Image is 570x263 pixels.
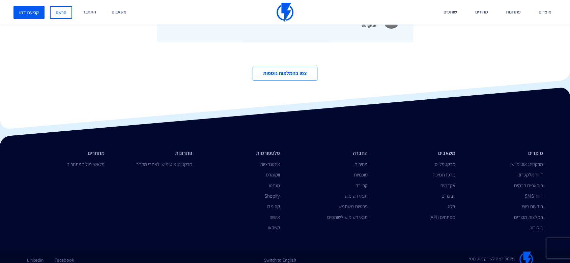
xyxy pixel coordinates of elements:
a: וובינרים [441,193,455,199]
a: צפו בהמלצות נוספות [253,67,317,80]
li: החברה [290,150,368,157]
a: קשקאו [268,224,280,231]
a: פרטיות משתמש [339,203,368,209]
a: מחירים [354,161,368,167]
a: מרקטפלייס [435,161,455,167]
a: מרקטינג אוטומיישן [510,161,543,167]
li: פלטפורמות [202,150,280,157]
a: אינטגרציות [260,161,280,167]
a: דיוור SMS [525,193,543,199]
a: מרקטינג אוטומישן לאתרי מסחר [136,161,192,167]
a: קביעת דמו [13,6,45,19]
a: אקדמיה [440,182,455,189]
a: בלוג [448,203,455,209]
li: פתרונות [115,150,192,157]
a: פופאפים חכמים [514,182,543,189]
a: דיוור אלקטרוני [517,171,543,178]
a: ביקורות [529,224,543,231]
a: קונימבו [267,203,280,209]
a: מפתחים (API) [429,214,455,220]
a: תנאי השימוש לשותפים [327,214,368,220]
a: הודעות פוש [522,203,543,209]
li: מוצרים [465,150,543,157]
a: המלצות מוצרים [514,214,543,220]
a: קריירה [355,182,368,189]
a: תנאי השימוש [344,193,368,199]
a: Shopify [264,193,280,199]
a: מרכז תמיכה [433,171,455,178]
a: סוכנויות [354,171,368,178]
span: edigital [361,22,376,28]
li: מתחרים [27,150,105,157]
li: משאבים [378,150,455,157]
a: פלאשי מול המתחרים [66,161,105,167]
a: אישופ [269,214,280,220]
a: הרשם [50,6,72,19]
a: ווקומרס [266,171,280,178]
a: מג'נטו [269,182,280,189]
